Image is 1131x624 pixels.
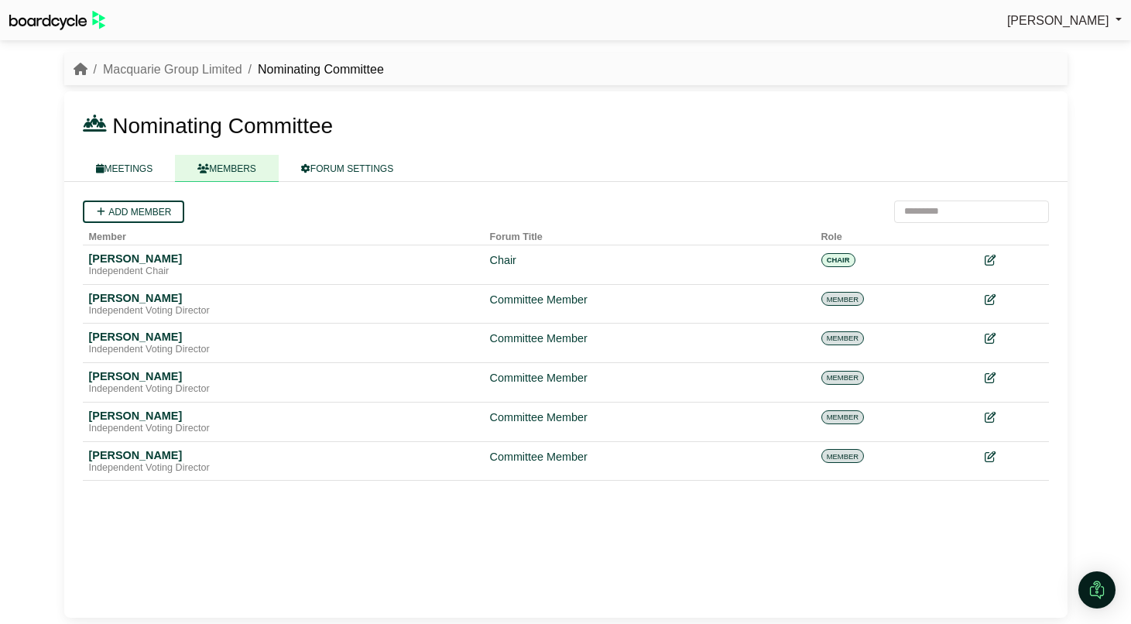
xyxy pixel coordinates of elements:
[1078,571,1116,609] div: Open Intercom Messenger
[484,223,815,245] th: Forum Title
[89,383,478,396] div: Independent Voting Director
[1007,14,1109,27] span: [PERSON_NAME]
[490,252,809,269] div: Chair
[103,63,242,76] a: Macquarie Group Limited
[89,252,478,266] div: [PERSON_NAME]
[821,410,865,424] span: MEMBER
[490,448,809,466] div: Committee Member
[89,423,478,435] div: Independent Voting Director
[74,60,384,80] nav: breadcrumb
[89,291,478,305] div: [PERSON_NAME]
[490,409,809,427] div: Committee Member
[175,155,279,182] a: MEMBERS
[112,114,333,138] span: Nominating Committee
[89,344,478,356] div: Independent Voting Director
[89,330,478,344] div: [PERSON_NAME]
[83,223,484,245] th: Member
[242,60,384,80] li: Nominating Committee
[985,448,1043,466] div: Edit
[821,292,865,306] span: MEMBER
[89,266,478,278] div: Independent Chair
[74,155,176,182] a: MEETINGS
[821,449,865,463] span: MEMBER
[985,252,1043,269] div: Edit
[89,448,478,462] div: [PERSON_NAME]
[821,331,865,345] span: MEMBER
[9,11,105,30] img: BoardcycleBlackGreen-aaafeed430059cb809a45853b8cf6d952af9d84e6e89e1f1685b34bfd5cb7d64.svg
[490,369,809,387] div: Committee Member
[985,409,1043,427] div: Edit
[985,291,1043,309] div: Edit
[490,291,809,309] div: Committee Member
[89,305,478,317] div: Independent Voting Director
[279,155,416,182] a: FORUM SETTINGS
[490,330,809,348] div: Committee Member
[83,201,184,223] a: Add member
[89,462,478,475] div: Independent Voting Director
[821,371,865,385] span: MEMBER
[1007,11,1122,31] a: [PERSON_NAME]
[821,253,855,267] span: CHAIR
[815,223,978,245] th: Role
[985,330,1043,348] div: Edit
[985,369,1043,387] div: Edit
[89,409,478,423] div: [PERSON_NAME]
[89,369,478,383] div: [PERSON_NAME]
